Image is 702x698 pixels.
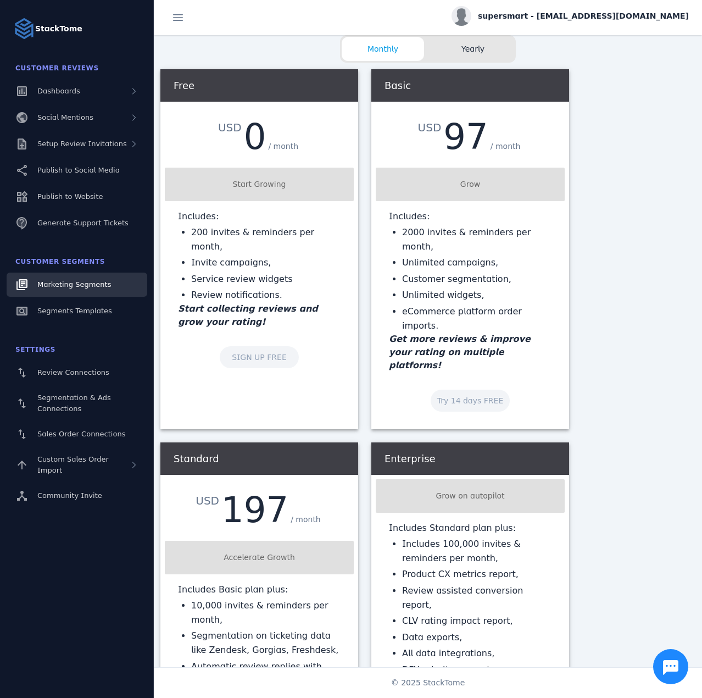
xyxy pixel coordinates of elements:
li: Automatic review replies with ChatGPT AI, [191,660,341,688]
p: Includes Basic plan plus: [178,583,341,596]
span: Marketing Segments [37,280,111,289]
span: © 2025 StackTome [391,677,465,689]
em: Start collecting reviews and grow your rating! [178,303,318,327]
span: Segmentation & Ads Connections [37,394,111,413]
span: Basic [385,80,411,91]
span: Monthly [342,43,424,55]
span: Segments Templates [37,307,112,315]
div: Start Growing [169,179,349,190]
span: Publish to Website [37,192,103,201]
span: supersmart - [EMAIL_ADDRESS][DOMAIN_NAME] [478,10,689,22]
span: Custom Sales Order Import [37,455,109,474]
li: Includes 100,000 invites & reminders per month, [402,537,551,565]
div: 197 [221,492,288,528]
li: 2000 invites & reminders per month, [402,225,551,253]
div: 0 [244,119,266,154]
span: Enterprise [385,453,436,464]
span: Yearly [432,43,514,55]
li: CLV rating impact report, [402,614,551,628]
span: Settings [15,346,55,353]
li: Data exports, [402,630,551,645]
div: USD [418,119,444,136]
div: USD [196,492,221,509]
a: Community Invite [7,484,147,508]
a: Segments Templates [7,299,147,323]
li: Invite campaigns, [191,256,341,270]
a: Publish to Website [7,185,147,209]
span: Publish to Social Media [37,166,120,174]
img: Logo image [13,18,35,40]
p: Includes: [389,210,551,223]
li: 200 invites & reminders per month, [191,225,341,253]
strong: StackTome [35,23,82,35]
div: 97 [443,119,488,154]
img: profile.jpg [452,6,471,26]
div: Grow on autopilot [380,490,560,502]
a: Segmentation & Ads Connections [7,387,147,420]
li: Product CX metrics report, [402,567,551,581]
span: Generate Support Tickets [37,219,129,227]
span: Standard [174,453,219,464]
li: Segmentation on ticketing data like Zendesk, Gorgias, Freshdesk, [191,629,341,657]
span: Sales Order Connections [37,430,125,438]
p: Includes: [178,210,341,223]
li: Unlimited campaigns, [402,256,551,270]
li: All data integrations, [402,646,551,661]
span: Social Mentions [37,113,93,121]
em: Get more reviews & improve your rating on multiple platforms! [389,334,531,370]
span: Review Connections [37,368,109,376]
span: Customer Reviews [15,64,99,72]
li: Review notifications. [191,288,341,302]
a: Review Connections [7,361,147,385]
div: / month [488,139,523,154]
div: / month [288,512,323,528]
li: 10,000 invites & reminders per month, [191,599,341,627]
li: eCommerce platform order imports. [402,304,551,333]
span: Customer Segments [15,258,105,265]
a: Sales Order Connections [7,422,147,446]
a: Publish to Social Media [7,158,147,182]
span: Community Invite [37,491,102,500]
div: USD [218,119,244,136]
span: Dashboards [37,87,80,95]
p: Includes Standard plan plus: [389,522,551,535]
a: Generate Support Tickets [7,211,147,235]
span: Setup Review Invitations [37,140,127,148]
a: Marketing Segments [7,273,147,297]
button: supersmart - [EMAIL_ADDRESS][DOMAIN_NAME] [452,6,689,26]
div: Accelerate Growth [169,552,349,563]
li: Service review widgets [191,272,341,286]
li: DFY priority support. [402,663,551,677]
span: Free [174,80,194,91]
li: Review assisted conversion report, [402,584,551,612]
li: Unlimited widgets, [402,288,551,302]
div: Grow [380,179,560,190]
li: Customer segmentation, [402,272,551,286]
div: / month [266,139,300,154]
